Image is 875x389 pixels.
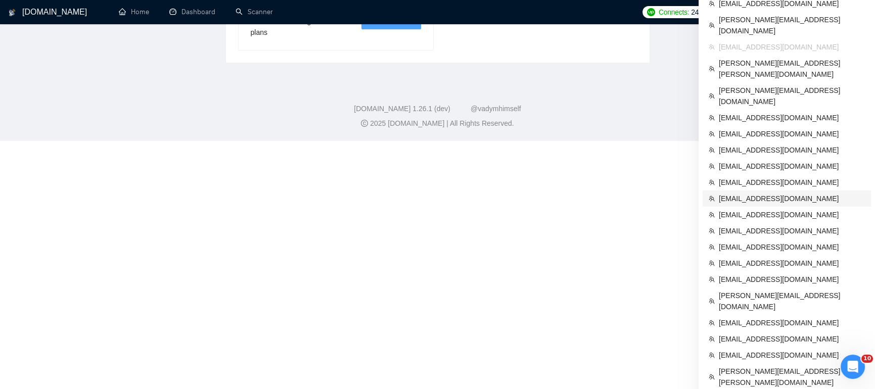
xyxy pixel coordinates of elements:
span: [EMAIL_ADDRESS][DOMAIN_NAME] [719,333,865,345]
span: team [709,163,715,169]
img: logo [9,5,16,21]
span: team [709,244,715,250]
span: team [709,66,715,72]
span: [EMAIL_ADDRESS][DOMAIN_NAME] [719,258,865,269]
a: @vadymhimself [471,105,521,113]
span: [PERSON_NAME][EMAIL_ADDRESS][DOMAIN_NAME] [719,14,865,36]
a: homeHome [119,8,149,16]
span: Connects: [659,7,689,18]
a: dashboardDashboard [169,8,215,16]
span: [EMAIL_ADDRESS][DOMAIN_NAME] [719,144,865,156]
span: team [709,352,715,358]
span: [PERSON_NAME][EMAIL_ADDRESS][PERSON_NAME][DOMAIN_NAME] [719,366,865,388]
span: team [709,196,715,202]
span: team [709,93,715,99]
span: copyright [361,120,368,127]
span: team [709,22,715,28]
img: upwork-logo.png [647,8,655,16]
span: team [709,228,715,234]
iframe: Intercom live chat [841,355,865,379]
span: [EMAIL_ADDRESS][DOMAIN_NAME] [719,41,865,53]
span: [PERSON_NAME][EMAIL_ADDRESS][DOMAIN_NAME] [719,290,865,312]
span: team [709,115,715,121]
span: [EMAIL_ADDRESS][DOMAIN_NAME] [719,225,865,236]
span: team [709,1,715,7]
span: [EMAIL_ADDRESS][DOMAIN_NAME] [719,241,865,253]
a: searchScanner [236,8,273,16]
span: team [709,212,715,218]
span: 248 [691,7,702,18]
span: [EMAIL_ADDRESS][DOMAIN_NAME] [719,112,865,123]
span: team [709,298,715,304]
span: [PERSON_NAME][EMAIL_ADDRESS][PERSON_NAME][DOMAIN_NAME] [719,58,865,80]
div: 2025 [DOMAIN_NAME] | All Rights Reserved. [8,118,867,129]
span: [EMAIL_ADDRESS][DOMAIN_NAME] [719,193,865,204]
a: [DOMAIN_NAME] 1.26.1 (dev) [354,105,450,113]
span: team [709,44,715,50]
span: [EMAIL_ADDRESS][DOMAIN_NAME] [719,317,865,328]
span: [EMAIL_ADDRESS][DOMAIN_NAME] [719,128,865,139]
span: [EMAIL_ADDRESS][DOMAIN_NAME] [719,177,865,188]
span: team [709,320,715,326]
span: [PERSON_NAME][EMAIL_ADDRESS][DOMAIN_NAME] [719,85,865,107]
span: team [709,179,715,185]
span: team [709,131,715,137]
span: team [709,336,715,342]
span: [EMAIL_ADDRESS][DOMAIN_NAME] [719,350,865,361]
span: team [709,147,715,153]
span: team [709,276,715,282]
span: 10 [861,355,873,363]
span: [EMAIL_ADDRESS][DOMAIN_NAME] [719,161,865,172]
span: team [709,260,715,266]
span: [EMAIL_ADDRESS][DOMAIN_NAME] [719,209,865,220]
span: [EMAIL_ADDRESS][DOMAIN_NAME] [719,274,865,285]
span: team [709,374,715,380]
